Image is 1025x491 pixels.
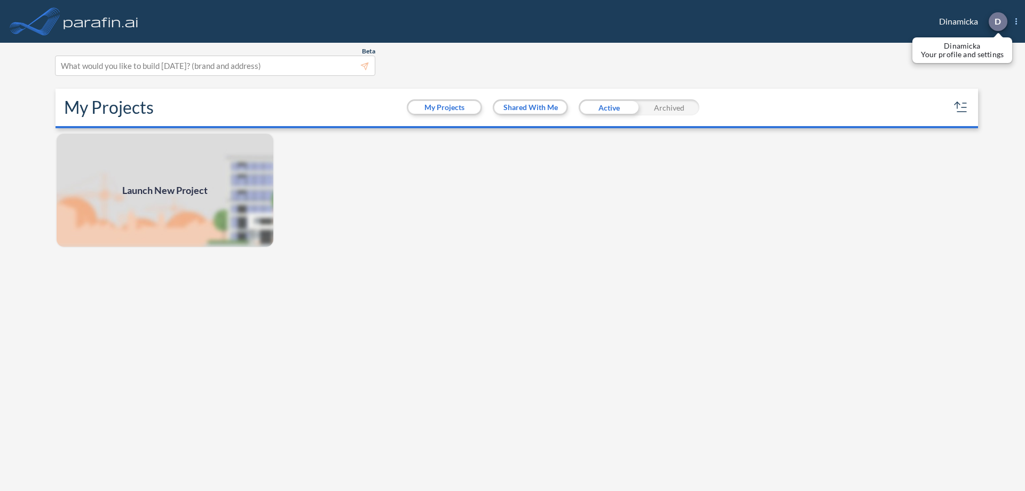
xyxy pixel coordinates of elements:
[995,17,1001,26] p: D
[122,183,208,198] span: Launch New Project
[408,101,480,114] button: My Projects
[921,50,1004,59] p: Your profile and settings
[64,97,154,118] h2: My Projects
[952,99,969,116] button: sort
[56,133,274,248] img: add
[56,133,274,248] a: Launch New Project
[579,99,639,115] div: Active
[921,42,1004,50] p: Dinamicka
[61,11,140,32] img: logo
[362,47,375,56] span: Beta
[494,101,566,114] button: Shared With Me
[639,99,699,115] div: Archived
[923,12,1017,31] div: Dinamicka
